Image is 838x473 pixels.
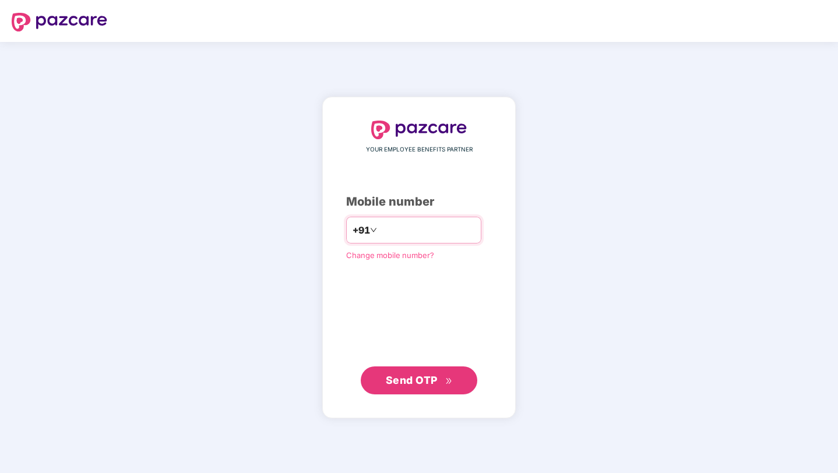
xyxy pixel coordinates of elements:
[12,13,107,31] img: logo
[346,193,492,211] div: Mobile number
[353,223,370,238] span: +91
[370,227,377,234] span: down
[366,145,473,154] span: YOUR EMPLOYEE BENEFITS PARTNER
[445,377,453,385] span: double-right
[386,374,438,386] span: Send OTP
[371,121,467,139] img: logo
[361,366,477,394] button: Send OTPdouble-right
[346,250,434,260] a: Change mobile number?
